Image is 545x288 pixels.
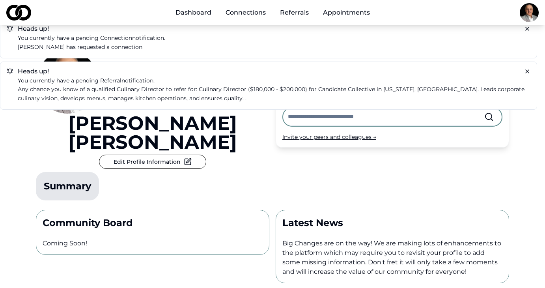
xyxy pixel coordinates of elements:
[282,217,502,229] p: Latest News
[18,34,530,52] a: You currently have a pending connectionnotification.[PERSON_NAME] has requested a connection
[100,77,121,84] span: referral
[282,239,502,277] p: Big Changes are on the way! We are making lots of enhancements to the platform which may require ...
[18,76,530,85] p: You currently have a pending notification.
[274,5,315,21] a: Referrals
[6,5,31,21] img: logo
[317,5,376,21] a: Appointments
[99,155,206,169] button: Edit Profile Information
[36,114,269,151] a: [PERSON_NAME] [PERSON_NAME]
[219,5,272,21] a: Connections
[169,5,376,21] nav: Main
[43,239,263,248] p: Coming Soon!
[18,34,530,43] p: You currently have a pending notification.
[44,180,91,193] div: Summary
[520,3,539,22] img: f0f772eb-29c0-4df9-b2f5-1bb80f55fe45-395E1155-656B-4A80-A676-6249A63781FC_4_5005_c-profile_pictur...
[18,43,530,52] p: [PERSON_NAME] has requested a connection
[43,217,263,229] p: Community Board
[100,34,132,41] span: connection
[18,85,530,103] p: Any chance you know of a qualified Culinary Director to refer for: Culinary Director ($180,000 - ...
[282,133,502,141] div: Invite your peers and colleagues →
[169,5,218,21] a: Dashboard
[18,76,530,103] a: You currently have a pending referralnotification.Any chance you know of a qualified Culinary Dir...
[7,68,530,75] h5: Heads up!
[7,26,530,32] h5: Heads up!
